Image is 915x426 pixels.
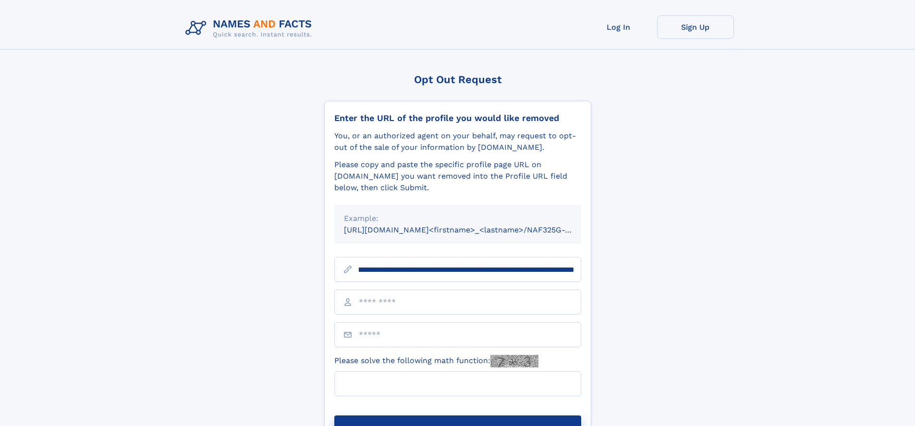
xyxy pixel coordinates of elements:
[334,130,581,153] div: You, or an authorized agent on your behalf, may request to opt-out of the sale of your informatio...
[580,15,657,39] a: Log In
[334,355,538,367] label: Please solve the following math function:
[344,213,572,224] div: Example:
[657,15,734,39] a: Sign Up
[182,15,320,41] img: Logo Names and Facts
[334,113,581,123] div: Enter the URL of the profile you would like removed
[344,225,599,234] small: [URL][DOMAIN_NAME]<firstname>_<lastname>/NAF325G-xxxxxxxx
[334,159,581,194] div: Please copy and paste the specific profile page URL on [DOMAIN_NAME] you want removed into the Pr...
[324,73,591,85] div: Opt Out Request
